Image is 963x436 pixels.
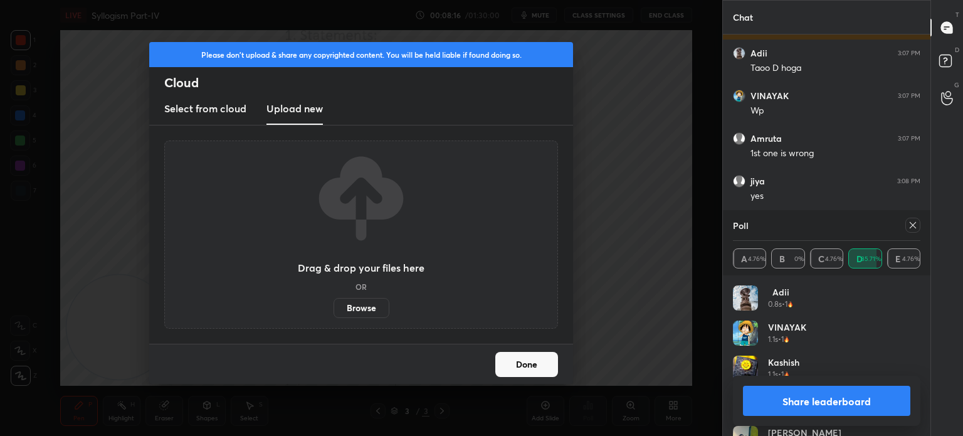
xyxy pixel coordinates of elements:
img: streak-poll-icon.44701ccd.svg [784,336,789,343]
p: G [954,80,959,90]
h4: VINAYAK [768,321,806,334]
div: Taoo D hoga [750,62,920,75]
h5: 1 [781,334,784,345]
h4: Poll [733,219,749,232]
h5: OR [355,283,367,290]
img: baf581b78f9842df8d22f21915c0352e.jpg [733,321,758,346]
h6: Amruta [750,133,782,144]
button: Done [495,352,558,377]
h6: VINAYAK [750,90,789,102]
h5: 1 [785,299,787,310]
h5: • [782,299,785,310]
img: af7c14b4e9ea434f8399c8c3fc454625.jpg [733,285,758,311]
h2: Cloud [164,75,573,91]
p: Chat [723,1,763,34]
h5: • [778,369,781,380]
h3: Upload new [266,101,323,116]
div: 3:07 PM [898,92,920,100]
div: grid [723,35,930,341]
div: 3:07 PM [898,135,920,142]
div: 3:07 PM [898,50,920,57]
p: T [955,10,959,19]
h5: 1 [781,369,784,380]
button: Share leaderboard [743,386,910,416]
h5: 1.1s [768,334,778,345]
img: default.png [733,175,745,188]
h6: Adii [750,48,767,59]
div: Please don't upload & share any copyrighted content. You will be held liable if found doing so. [149,42,573,67]
h5: 0.8s [768,299,782,310]
h3: Select from cloud [164,101,246,116]
div: Wp [750,105,920,117]
h3: Drag & drop your files here [298,263,424,273]
div: 3:08 PM [897,178,920,185]
img: af7c14b4e9ea434f8399c8c3fc454625.jpg [733,47,745,60]
h5: 1.1s [768,369,778,380]
img: streak-poll-icon.44701ccd.svg [787,301,793,307]
h4: Adii [768,285,793,299]
h4: Kashish [768,356,799,369]
div: grid [733,285,920,436]
div: yes [750,190,920,203]
img: default.png [733,132,745,145]
div: 1st one is wrong [750,147,920,160]
img: 3 [733,356,758,381]
img: streak-poll-icon.44701ccd.svg [784,371,789,378]
h5: • [778,334,781,345]
img: baf581b78f9842df8d22f21915c0352e.jpg [733,90,745,102]
p: D [955,45,959,55]
h6: jiya [750,176,765,187]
